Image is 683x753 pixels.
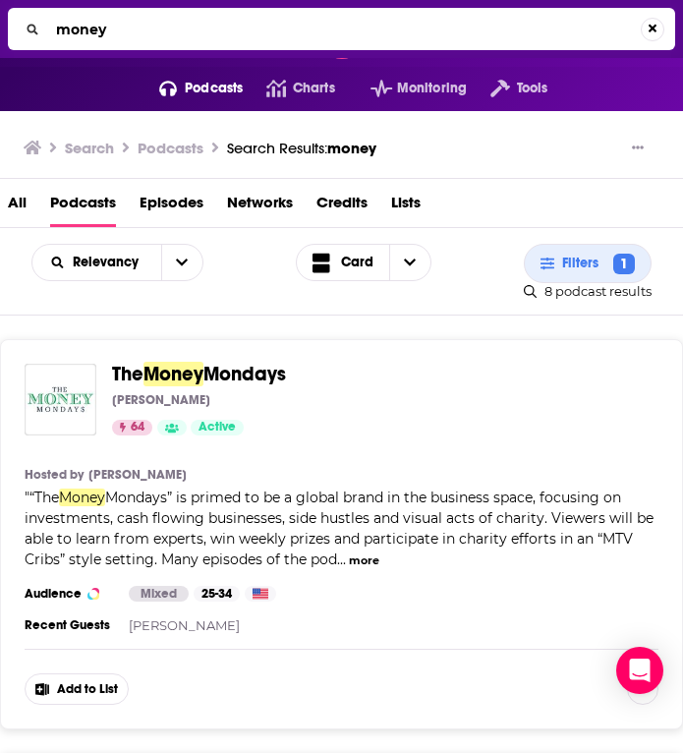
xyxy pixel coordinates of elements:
a: [PERSON_NAME] [129,617,240,633]
button: open menu [136,73,244,104]
a: Episodes [140,187,203,227]
div: Search Results: [227,139,376,157]
a: [PERSON_NAME] [88,467,187,483]
a: Credits [316,187,368,227]
a: Active [191,420,244,435]
span: Podcasts [185,75,243,102]
input: Search... [48,14,641,45]
span: money [327,139,376,157]
a: All [8,187,27,227]
span: Money [59,489,105,506]
div: 25-34 [194,586,240,602]
span: Monitoring [397,75,467,102]
img: The Money Mondays [25,364,96,435]
h3: Podcasts [138,139,203,157]
span: The [112,362,143,386]
span: Money [143,362,203,386]
span: Mondays” is primed to be a global brand in the business space, focusing on investments, cash flow... [25,489,654,568]
a: Networks [227,187,293,227]
a: 64 [112,420,152,435]
a: Search Results:money [227,139,376,157]
button: open menu [32,256,161,269]
div: Search... [8,8,675,50]
div: Mixed [129,586,189,602]
span: Active [199,418,236,437]
div: 8 podcast results [524,283,652,299]
button: more [349,552,379,569]
span: Relevancy [73,256,145,269]
a: TheMoneyMondays [112,364,286,385]
span: Mondays [203,362,286,386]
button: Add to List [25,673,129,705]
h2: Choose List sort [31,244,203,281]
span: Charts [293,75,335,102]
button: Show More Button [624,139,652,158]
a: Charts [243,73,334,104]
p: [PERSON_NAME] [112,392,210,408]
span: Filters [562,257,606,270]
button: open menu [467,73,547,104]
span: Card [341,256,373,269]
span: ... [337,550,346,568]
h3: Audience [25,586,113,602]
button: open menu [347,73,467,104]
h3: Recent Guests [25,617,113,633]
h3: Search [65,139,114,157]
button: Choose View [296,244,431,281]
span: " [25,489,654,568]
h4: Hosted by [25,467,84,483]
button: open menu [161,245,202,280]
span: Tools [517,75,548,102]
span: 64 [131,418,144,437]
button: Filters1 [524,244,652,283]
div: Open Intercom Messenger [616,647,663,694]
span: 1 [613,254,635,274]
a: Podcasts [50,187,116,227]
a: Lists [391,187,421,227]
span: “The [29,489,59,506]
